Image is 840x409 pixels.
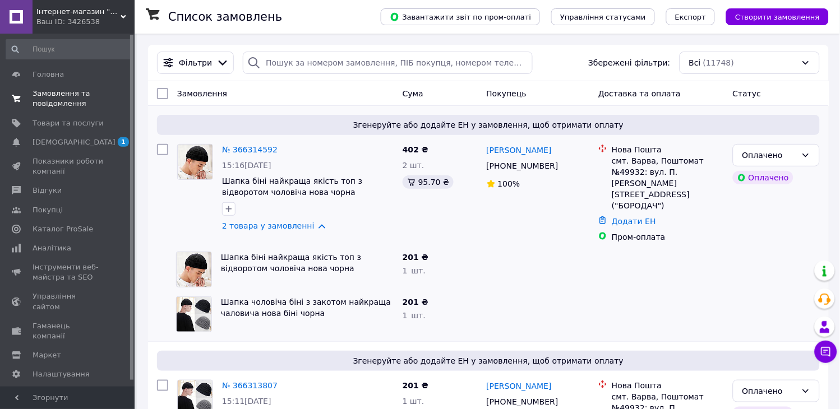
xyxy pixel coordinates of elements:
button: Завантажити звіт по пром-оплаті [381,8,540,25]
button: Експорт [666,8,716,25]
img: Фото товару [177,252,211,287]
span: Інструменти веб-майстра та SEO [33,262,104,282]
div: Пром-оплата [612,231,724,243]
a: № 366313807 [222,381,278,390]
span: Доставка та оплата [598,89,681,98]
span: Інтернет-магазин "Petrov shop" [36,7,121,17]
span: Головна [33,69,64,80]
span: 2 шт. [403,161,424,170]
span: 201 ₴ [403,253,428,262]
h1: Список замовлень [168,10,282,24]
span: Каталог ProSale [33,224,93,234]
span: Гаманець компанії [33,321,104,341]
a: Шапка біні найкраща якість топ з відворотом чоловіча нова чорна [222,176,362,197]
span: 15:11[DATE] [222,397,271,406]
span: Фільтри [179,57,212,68]
button: Управління статусами [551,8,655,25]
img: Фото товару [177,297,211,332]
div: Оплачено [733,171,793,184]
span: Управління сайтом [33,291,104,312]
span: Cума [403,89,423,98]
span: Статус [733,89,761,98]
span: Завантажити звіт по пром-оплаті [390,12,531,22]
a: Шапка біні найкраща якість топ з відворотом чоловіча нова чорна [221,253,361,273]
a: [PERSON_NAME] [487,145,552,156]
span: 1 [118,137,129,147]
a: [PERSON_NAME] [487,380,552,392]
span: Збережені фільтри: [588,57,670,68]
a: № 366314592 [222,145,278,154]
span: Замовлення та повідомлення [33,89,104,109]
span: Всі [689,57,701,68]
div: Оплачено [742,385,797,397]
span: 1 шт. [403,311,426,320]
input: Пошук за номером замовлення, ПІБ покупця, номером телефону, Email, номером накладної [243,52,532,74]
div: Оплачено [742,149,797,161]
a: Шапка чоловіча біні з закотом найкраща чаловича нова біні чорна [221,298,391,318]
span: Покупець [487,89,527,98]
span: 1 шт. [403,266,426,275]
div: [PHONE_NUMBER] [484,158,561,174]
span: 15:16[DATE] [222,161,271,170]
span: Управління статусами [560,13,646,21]
div: 95.70 ₴ [403,175,454,189]
div: Нова Пошта [612,380,724,391]
span: Аналітика [33,243,71,253]
a: Створити замовлення [715,12,829,21]
a: Додати ЕН [612,217,656,226]
span: [DEMOGRAPHIC_DATA] [33,137,116,147]
span: 402 ₴ [403,145,428,154]
span: (11748) [703,58,734,67]
span: Відгуки [33,185,62,196]
img: Фото товару [178,145,213,179]
a: 2 товара у замовленні [222,221,315,230]
a: Фото товару [177,144,213,180]
span: Товари та послуги [33,118,104,128]
span: Показники роботи компанії [33,156,104,176]
span: Налаштування [33,369,90,379]
span: 201 ₴ [403,381,428,390]
button: Створити замовлення [726,8,829,25]
span: Експорт [675,13,707,21]
span: 1 шт. [403,397,424,406]
button: Чат з покупцем [815,341,837,363]
span: Створити замовлення [735,13,820,21]
div: смт. Варва, Поштомат №49932: вул. П. [PERSON_NAME][STREET_ADDRESS] ("БОРОДАЧ") [612,155,724,211]
div: Нова Пошта [612,144,724,155]
span: Замовлення [177,89,227,98]
div: Ваш ID: 3426538 [36,17,135,27]
input: Пошук [6,39,132,59]
span: Маркет [33,350,61,360]
span: Покупці [33,205,63,215]
span: Згенеруйте або додайте ЕН у замовлення, щоб отримати оплату [161,119,815,131]
span: 100% [498,179,520,188]
span: 201 ₴ [403,298,428,306]
span: Згенеруйте або додайте ЕН у замовлення, щоб отримати оплату [161,355,815,366]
